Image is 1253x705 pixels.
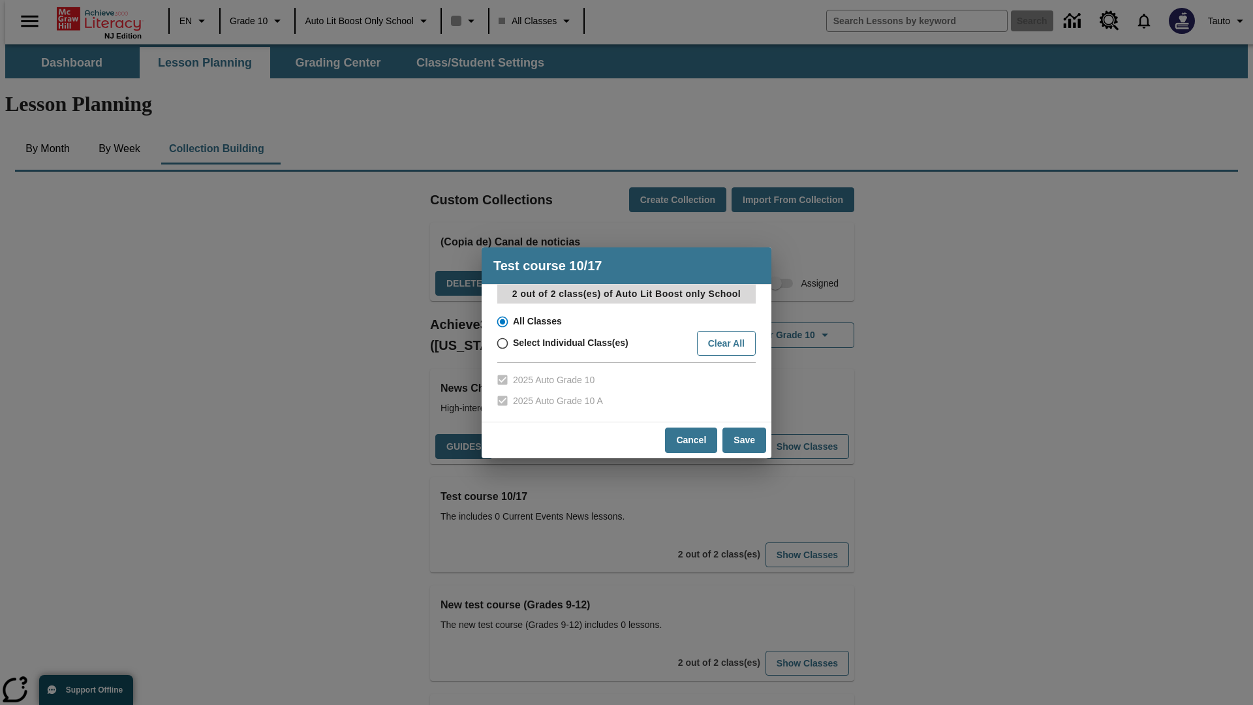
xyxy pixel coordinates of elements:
button: Clear All [697,331,756,356]
p: 2 out of 2 class(es) of Auto Lit Boost only School [497,285,756,304]
span: Select Individual Class(es) [513,336,628,350]
button: Save [722,428,766,453]
button: Cancel [665,428,717,453]
span: 2025 Auto Grade 10 [513,373,595,387]
span: 2025 Auto Grade 10 A [513,394,603,408]
span: All Classes [513,315,562,328]
h4: Test course 10/17 [482,247,771,284]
